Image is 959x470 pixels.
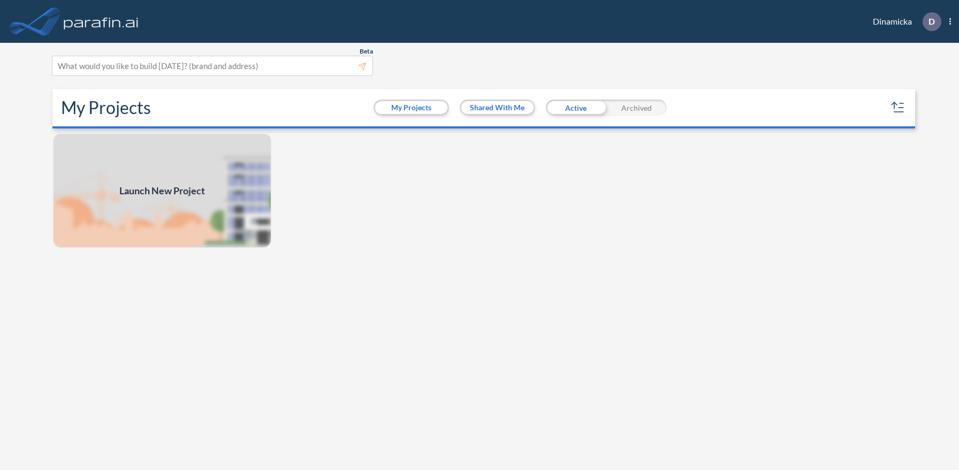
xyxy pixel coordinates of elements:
button: sort [889,99,907,116]
div: Dinamicka [857,12,951,31]
div: Archived [606,100,667,116]
h2: My Projects [61,97,151,118]
div: Active [546,100,606,116]
p: D [928,17,935,26]
img: add [52,133,272,248]
span: Launch New Project [119,184,205,198]
button: My Projects [375,101,447,114]
img: logo [62,11,141,32]
span: Beta [360,47,373,56]
a: Launch New Project [52,133,272,248]
button: Shared With Me [461,101,534,114]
